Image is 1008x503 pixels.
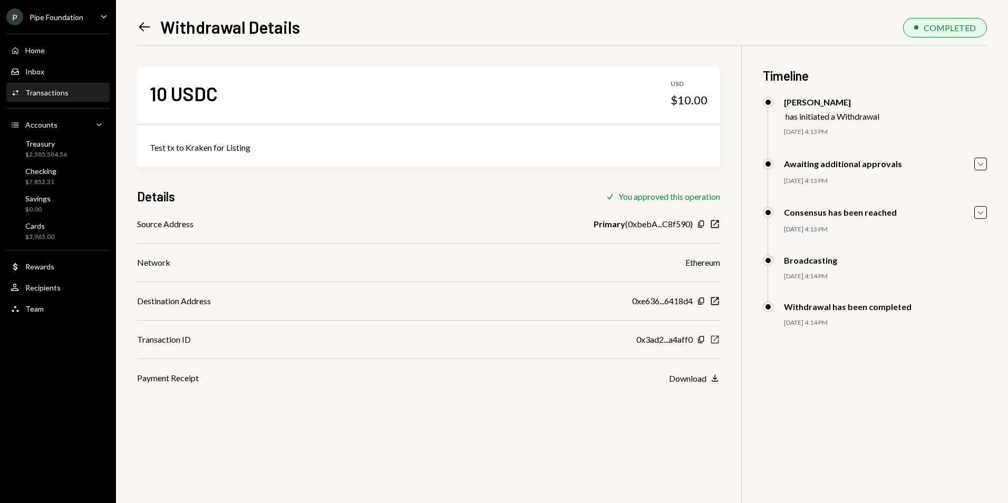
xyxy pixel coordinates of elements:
[6,278,110,297] a: Recipients
[25,167,56,176] div: Checking
[150,82,218,105] div: 10 USDC
[784,159,902,169] div: Awaiting additional approvals
[30,13,83,22] div: Pipe Foundation
[25,67,44,76] div: Inbox
[25,150,67,159] div: $2,585,584.56
[594,218,625,230] b: Primary
[6,257,110,276] a: Rewards
[784,207,897,217] div: Consensus has been reached
[25,46,45,55] div: Home
[784,128,987,137] div: [DATE] 4:13 PM
[594,218,693,230] div: ( 0xbebA...C8f590 )
[6,299,110,318] a: Team
[25,221,54,230] div: Cards
[6,62,110,81] a: Inbox
[150,141,707,154] div: Test tx to Kraken for Listing
[924,23,976,33] div: COMPLETED
[685,256,720,269] div: Ethereum
[137,372,199,384] div: Payment Receipt
[137,256,170,269] div: Network
[784,302,912,312] div: Withdrawal has been completed
[137,333,191,346] div: Transaction ID
[784,255,837,265] div: Broadcasting
[6,8,23,25] div: P
[632,295,693,307] div: 0xe636...6418d4
[618,191,720,201] div: You approved this operation
[786,111,879,121] div: has initiated a Withdrawal
[137,295,211,307] div: Destination Address
[784,177,987,186] div: [DATE] 4:13 PM
[6,163,110,189] a: Checking$7,852.31
[25,194,51,203] div: Savings
[25,88,69,97] div: Transactions
[784,318,987,327] div: [DATE] 4:14 PM
[25,262,54,271] div: Rewards
[6,218,110,244] a: Cards$3,965.00
[25,283,61,292] div: Recipients
[137,218,193,230] div: Source Address
[137,188,175,205] h3: Details
[784,225,987,234] div: [DATE] 4:13 PM
[763,67,987,84] h3: Timeline
[25,205,51,214] div: $0.00
[25,120,57,129] div: Accounts
[6,115,110,134] a: Accounts
[160,16,300,37] h1: Withdrawal Details
[784,97,879,107] div: [PERSON_NAME]
[6,83,110,102] a: Transactions
[6,191,110,216] a: Savings$0.00
[25,139,67,148] div: Treasury
[6,41,110,60] a: Home
[25,304,44,313] div: Team
[25,233,54,241] div: $3,965.00
[636,333,693,346] div: 0x3ad2...a4aff0
[669,373,720,384] button: Download
[25,178,56,187] div: $7,852.31
[669,373,706,383] div: Download
[6,136,110,161] a: Treasury$2,585,584.56
[671,93,707,108] div: $10.00
[784,272,987,281] div: [DATE] 4:14 PM
[671,80,707,89] div: USD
